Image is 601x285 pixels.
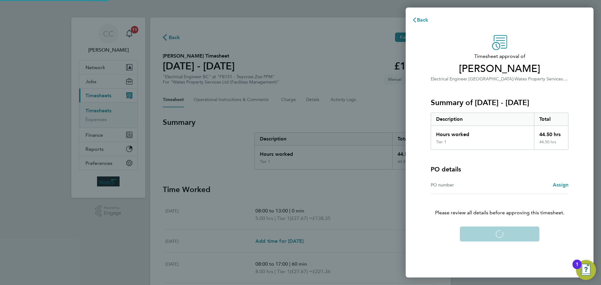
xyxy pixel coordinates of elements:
div: 44.50 hrs [534,126,568,140]
span: · [513,76,515,82]
div: Hours worked [431,126,534,140]
button: Back [406,14,435,26]
span: Back [417,17,429,23]
span: Timesheet approval of [431,53,568,60]
div: PO number [431,181,500,189]
h3: Summary of [DATE] - [DATE] [431,98,568,108]
div: Description [431,113,534,125]
div: Tier 1 [436,140,446,145]
button: Open Resource Center, 1 new notification [576,260,596,280]
span: Electrical Engineer [GEOGRAPHIC_DATA] [431,76,513,82]
p: Please review all details before approving this timesheet. [423,194,576,216]
div: 1 [576,264,578,272]
span: Assign [553,182,568,188]
div: Summary of 23 - 29 Aug 2025 [431,113,568,150]
h4: PO details [431,165,461,174]
div: Total [534,113,568,125]
a: Assign [553,181,568,189]
div: 44.50 hrs [534,140,568,150]
span: [PERSON_NAME] [431,63,568,75]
